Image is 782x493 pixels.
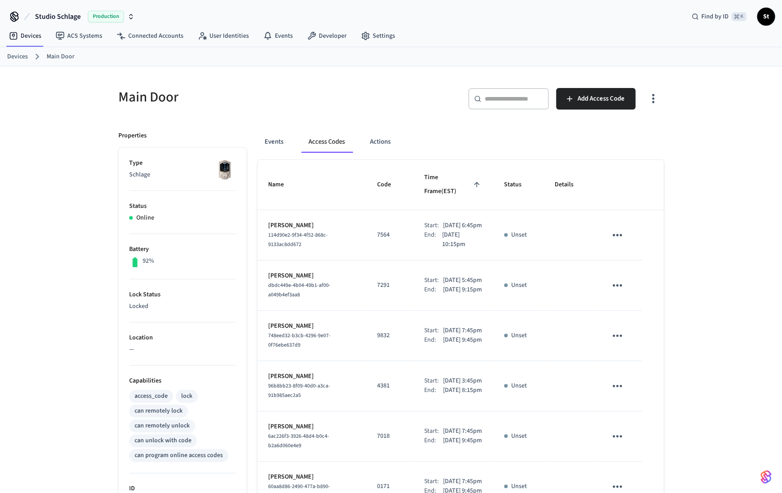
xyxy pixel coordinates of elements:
span: 114d90e2-9f34-4f52-868c-9133ac8dd672 [268,231,328,248]
span: Find by ID [701,12,729,21]
p: [PERSON_NAME] [268,271,356,281]
p: — [129,345,236,354]
div: End: [424,230,442,249]
p: [PERSON_NAME] [268,321,356,331]
button: Events [257,131,291,153]
p: [DATE] 3:45pm [443,376,482,386]
div: Start: [424,221,443,230]
p: [DATE] 10:15pm [442,230,482,249]
p: Unset [511,381,527,391]
div: End: [424,285,443,295]
button: Add Access Code [556,88,635,110]
div: End: [424,436,443,445]
span: ⌘ K [731,12,746,21]
div: Start: [424,427,443,436]
div: can remotely unlock [135,421,190,431]
button: Actions [363,131,398,153]
a: Events [256,28,300,44]
p: Unset [511,331,527,340]
div: access_code [135,392,168,401]
div: Start: [424,376,443,386]
span: Production [88,11,124,22]
p: [PERSON_NAME] [268,372,356,381]
h5: Main Door [118,88,386,106]
p: [DATE] 7:45pm [443,326,482,335]
p: [DATE] 9:45pm [443,436,482,445]
span: Name [268,178,295,192]
div: Start: [424,326,443,335]
a: User Identities [191,28,256,44]
p: Lock Status [129,290,236,299]
span: 748eed32-b3cb-4296-9e07-0f76ebe637d9 [268,332,330,349]
span: Studio Schlage [35,11,81,22]
div: can remotely lock [135,406,182,416]
p: 4381 [377,381,403,391]
div: Start: [424,276,443,285]
p: 7564 [377,230,403,240]
p: Capabilities [129,376,236,386]
button: Access Codes [301,131,352,153]
span: 96b8bb23-8f09-40d0-a3ca-91b985aec2a5 [268,382,330,399]
p: [DATE] 5:45pm [443,276,482,285]
a: Devices [2,28,48,44]
p: [DATE] 9:15pm [443,285,482,295]
p: Unset [511,281,527,290]
div: ant example [257,131,664,153]
span: Time Frame(EST) [424,171,482,199]
p: 7018 [377,431,403,441]
div: can unlock with code [135,436,191,445]
div: End: [424,335,443,345]
a: Devices [7,52,28,62]
p: Unset [511,482,527,491]
a: Connected Accounts [109,28,191,44]
p: [DATE] 7:45pm [443,477,482,486]
p: [DATE] 6:45pm [443,221,482,230]
span: Details [555,178,585,192]
p: Location [129,333,236,343]
p: [DATE] 8:15pm [443,386,482,395]
div: End: [424,386,443,395]
p: Unset [511,230,527,240]
div: Start: [424,477,443,486]
p: Online [136,213,154,223]
p: [PERSON_NAME] [268,422,356,431]
span: Add Access Code [578,93,625,105]
p: Battery [129,245,236,254]
div: can program online access codes [135,451,223,460]
span: Code [377,178,403,192]
img: SeamLogoGradient.69752ec5.svg [760,470,771,484]
a: Main Door [47,52,74,62]
span: dbdc449e-4b04-49b1-af00-a049b4ef3aa8 [268,282,330,299]
span: Status [504,178,533,192]
a: Developer [300,28,354,44]
p: Type [129,158,236,168]
p: Locked [129,302,236,311]
p: 7291 [377,281,403,290]
p: [PERSON_NAME] [268,472,356,482]
a: ACS Systems [48,28,109,44]
img: Schlage Sense Smart Deadbolt with Camelot Trim, Front [213,158,236,181]
div: lock [181,392,192,401]
span: 6ac226f3-3926-48d4-b0c4-b2a6d060e4e9 [268,432,329,449]
p: Status [129,202,236,211]
span: St [758,9,774,25]
p: [DATE] 7:45pm [443,427,482,436]
p: 9832 [377,331,403,340]
p: [DATE] 9:45pm [443,335,482,345]
p: [PERSON_NAME] [268,221,356,230]
button: St [757,8,775,26]
p: Schlage [129,170,236,180]
p: Properties [118,131,147,141]
div: Find by ID⌘ K [684,9,753,25]
p: Unset [511,431,527,441]
a: Settings [354,28,402,44]
p: 92% [143,256,154,266]
p: 0171 [377,482,403,491]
